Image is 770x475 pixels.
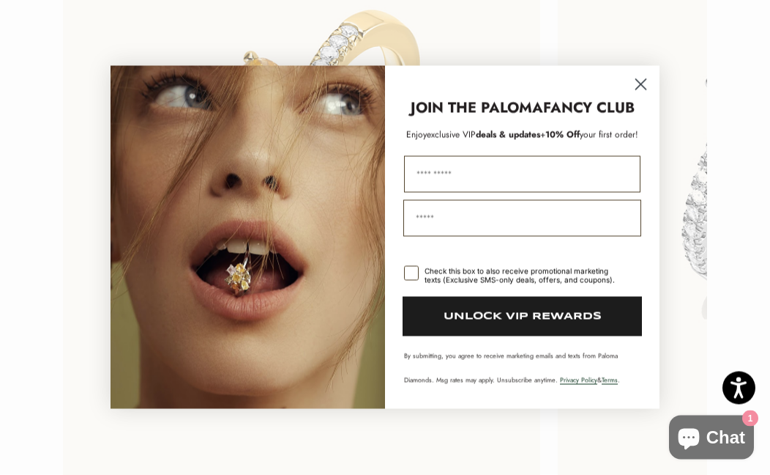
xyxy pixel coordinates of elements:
span: + your first order! [540,128,638,141]
span: 10% Off [545,128,580,141]
div: Check this box to also receive promotional marketing texts (Exclusive SMS-only deals, offers, and... [425,267,623,284]
strong: JOIN THE PALOMA [411,97,543,119]
button: Close dialog [628,72,654,97]
span: & . [560,375,620,385]
input: First Name [404,156,640,193]
a: Privacy Policy [560,375,597,385]
a: Terms [602,375,618,385]
span: deals & updates [427,128,540,141]
span: exclusive VIP [427,128,476,141]
p: By submitting, you agree to receive marketing emails and texts from Paloma Diamonds. Msg rates ma... [404,351,640,385]
input: Email [403,200,641,237]
img: Loading... [111,66,385,408]
strong: FANCY CLUB [543,97,635,119]
span: Enjoy [406,128,427,141]
button: UNLOCK VIP REWARDS [403,297,642,336]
